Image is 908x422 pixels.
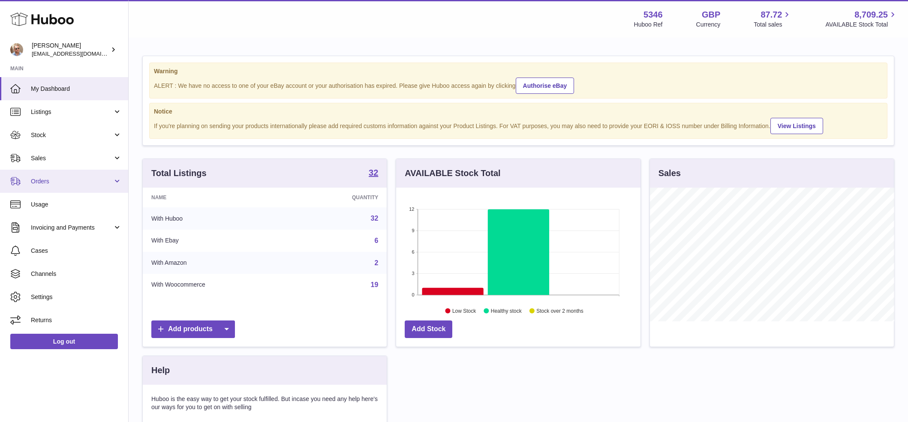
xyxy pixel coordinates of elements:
a: 32 [369,168,378,179]
a: 32 [371,215,379,222]
span: Listings [31,108,113,116]
text: 9 [412,228,415,233]
strong: Notice [154,108,883,116]
div: ALERT : We have no access to one of your eBay account or your authorisation has expired. Please g... [154,76,883,94]
a: Authorise eBay [516,78,574,94]
td: With Huboo [143,207,294,230]
strong: GBP [702,9,720,21]
span: Cases [31,247,122,255]
a: 19 [371,281,379,288]
div: If you're planning on sending your products internationally please add required customs informati... [154,117,883,134]
h3: Help [151,365,170,376]
h3: Total Listings [151,168,207,179]
div: Currency [696,21,721,29]
span: Stock [31,131,113,139]
a: 87.72 Total sales [754,9,792,29]
a: Add products [151,320,235,338]
text: 12 [409,207,415,212]
span: Channels [31,270,122,278]
td: With Woocommerce [143,274,294,296]
div: Huboo Ref [634,21,663,29]
a: 6 [374,237,378,244]
td: With Ebay [143,230,294,252]
span: Usage [31,201,122,209]
span: Returns [31,316,122,324]
p: Huboo is the easy way to get your stock fulfilled. But incase you need any help here's our ways f... [151,395,378,411]
h3: AVAILABLE Stock Total [405,168,500,179]
span: 87.72 [761,9,782,21]
span: Invoicing and Payments [31,224,113,232]
a: Add Stock [405,320,452,338]
h3: Sales [658,168,681,179]
span: 8,709.25 [854,9,888,21]
text: 3 [412,271,415,276]
text: Stock over 2 months [537,308,583,314]
span: AVAILABLE Stock Total [825,21,898,29]
a: View Listings [770,118,823,134]
text: 0 [412,292,415,297]
strong: Warning [154,67,883,75]
th: Name [143,188,294,207]
div: [PERSON_NAME] [32,42,109,58]
strong: 5346 [643,9,663,21]
span: [EMAIL_ADDRESS][DOMAIN_NAME] [32,50,126,57]
td: With Amazon [143,252,294,274]
span: My Dashboard [31,85,122,93]
span: Sales [31,154,113,162]
a: 2 [374,259,378,266]
span: Settings [31,293,122,301]
img: support@radoneltd.co.uk [10,43,23,56]
span: Total sales [754,21,792,29]
a: Log out [10,334,118,349]
a: 8,709.25 AVAILABLE Stock Total [825,9,898,29]
text: Healthy stock [491,308,522,314]
text: 6 [412,249,415,254]
span: Orders [31,177,113,186]
strong: 32 [369,168,378,177]
th: Quantity [294,188,387,207]
text: Low Stock [452,308,476,314]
